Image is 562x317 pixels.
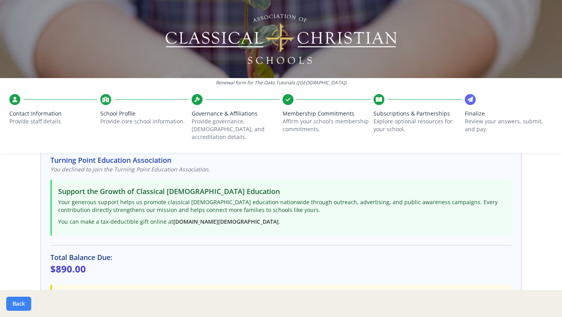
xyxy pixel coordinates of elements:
p: Your generous support helps us promote classical [DEMOGRAPHIC_DATA] education nationwide through ... [58,198,505,214]
span: Finalize [465,110,553,118]
p: Review your answers, submit, and pay. [465,118,553,133]
img: Logo [164,12,398,66]
p: Provide staff details. [9,118,97,125]
span: Contact Information [9,110,97,118]
p: Affirm your school’s membership commitments. [283,118,370,133]
span: Subscriptions & Partnerships [373,110,461,118]
h3: Support the Growth of Classical [DEMOGRAPHIC_DATA] Education [58,186,505,197]
button: Back [6,297,31,311]
p: Provide core school information. [100,118,188,125]
span: School Profile [100,110,188,118]
h3: Turning Point Education Association [50,155,512,166]
p: Explore optional resources for your school. [373,118,461,133]
a: [DOMAIN_NAME][DEMOGRAPHIC_DATA] [173,218,279,225]
span: Governance & Affiliations [192,110,279,118]
p: $890.00 [50,263,512,275]
p: You can make a tax-deductible gift online at . [58,218,505,226]
span: Membership Commitments [283,110,370,118]
p: You declined to join the Turning Point Education Association. [50,166,512,173]
p: Provide governance, [DEMOGRAPHIC_DATA], and accreditation details. [192,118,279,141]
h3: Total Balance Due: [50,252,512,263]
